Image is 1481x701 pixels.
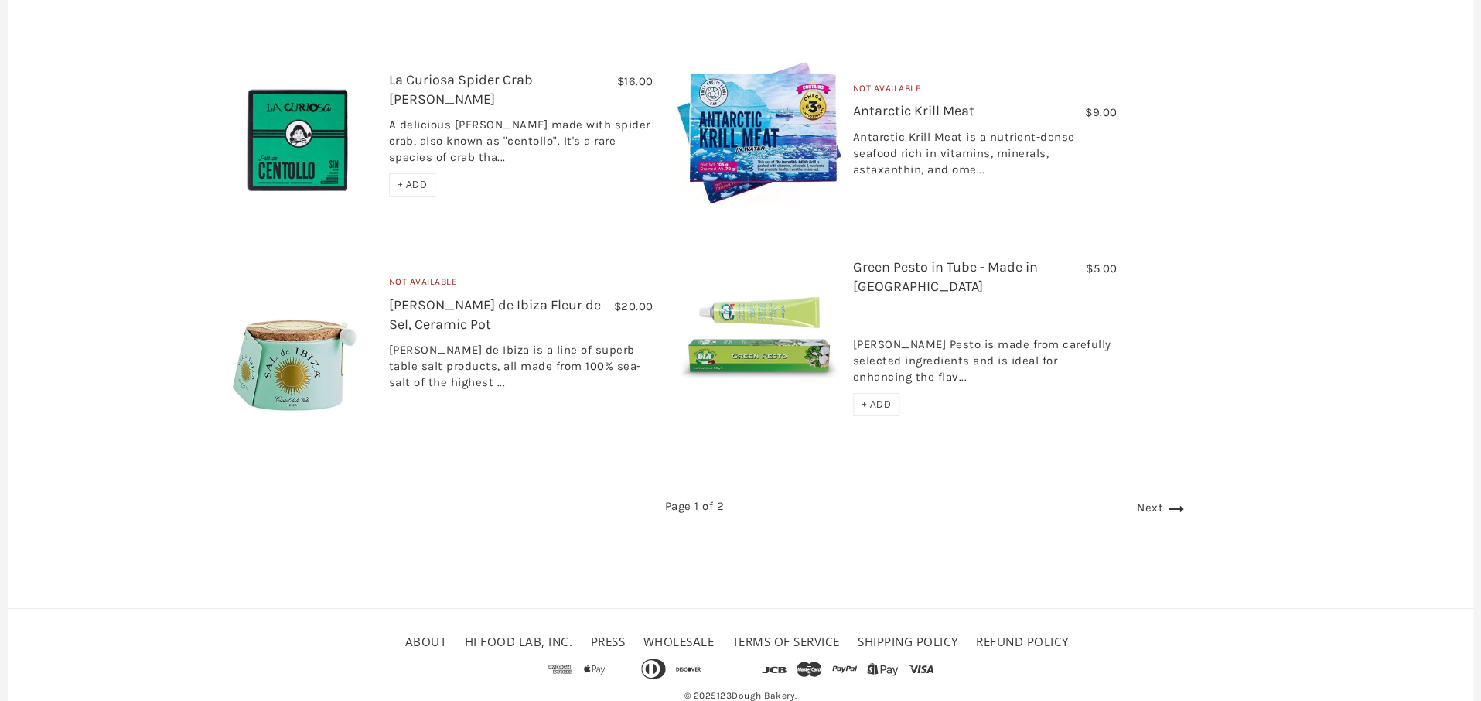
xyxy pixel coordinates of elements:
img: La Curiosa Spider Crab Pate [212,51,377,216]
span: $20.00 [614,299,653,313]
img: Green Pesto in Tube - Made in Italy [676,255,841,419]
a: Shipping Policy [858,634,958,649]
span: $16.00 [617,74,653,88]
a: 123Dough Bakery [717,690,796,701]
a: La Curiosa Spider Crab Pate [213,51,377,216]
span: $9.00 [1085,105,1118,119]
a: Wholesale [643,634,715,649]
a: Terms of service [732,634,840,649]
img: Antarctic Krill Meat [676,62,841,204]
span: Page 1 of 2 [665,499,725,513]
a: Antarctic Krill Meat [677,62,841,204]
img: Sal de Ibiza Fleur de Sel, Ceramic Pot [212,255,377,419]
div: Not Available [853,81,1118,102]
div: A delicious [PERSON_NAME] made with spider crab, also known as "centollo". It's a rare species of... [389,117,653,173]
a: Green Pesto in Tube - Made in Italy [677,255,841,419]
ul: Secondary [401,628,1080,655]
a: Sal de Ibiza Fleur de Sel, Ceramic Pot [213,255,377,419]
a: Next [1137,501,1188,515]
div: Not Available [389,275,653,296]
a: Antarctic Krill Meat [853,102,974,119]
span: $5.00 [1086,262,1118,275]
div: [PERSON_NAME] Pesto is made from carefully selected ingredients and is ideal for enhancing the fl... [853,304,1118,393]
a: La Curiosa Spider Crab [PERSON_NAME] [389,71,533,108]
a: HI FOOD LAB, INC. [465,634,573,649]
div: [PERSON_NAME] de Ibiza is a line of superb table salt products, all made from 100% sea-salt of th... [389,342,653,398]
span: + ADD [398,178,428,191]
div: + ADD [389,173,436,197]
a: Press [591,634,626,649]
div: + ADD [853,393,900,416]
a: About [405,634,447,649]
a: Refund policy [976,634,1069,649]
div: Antarctic Krill Meat is a nutrient-dense seafood rich in vitamins, minerals, astaxanthin, and ome... [853,129,1118,186]
a: Green Pesto in Tube - Made in [GEOGRAPHIC_DATA] [853,258,1038,295]
span: + ADD [862,398,892,411]
a: [PERSON_NAME] de Ibiza Fleur de Sel, Ceramic Pot [389,296,601,333]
